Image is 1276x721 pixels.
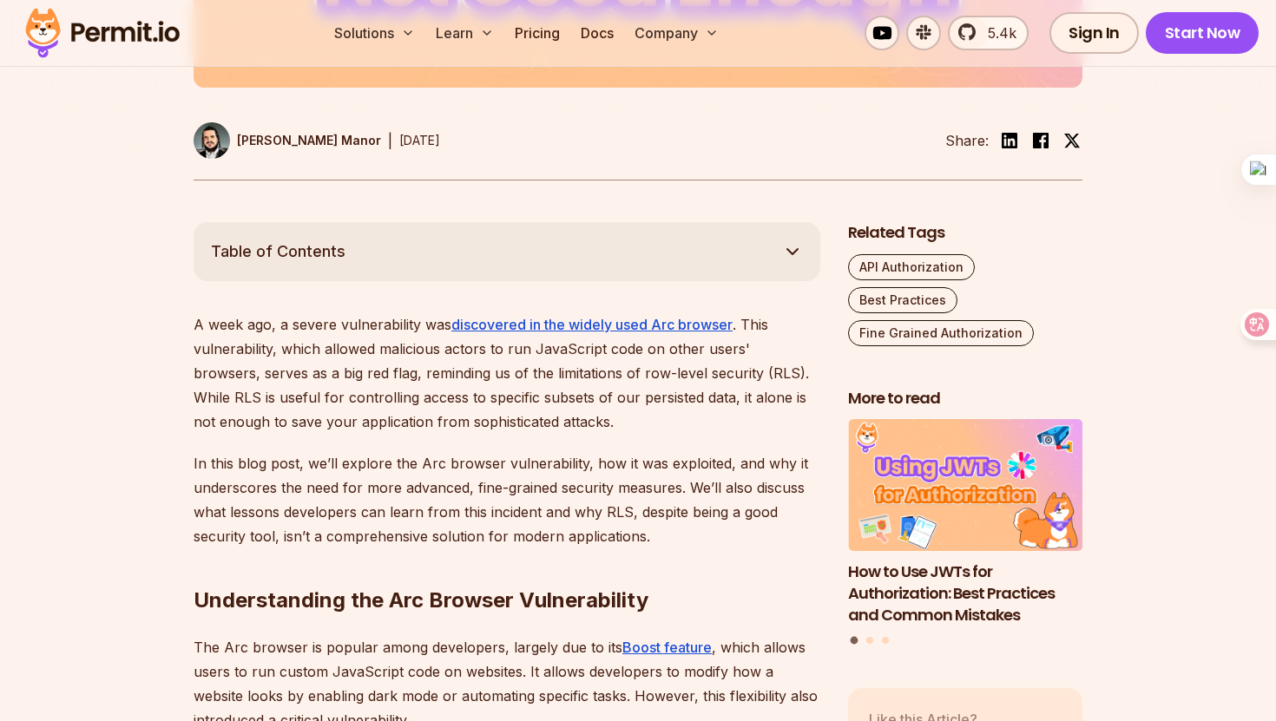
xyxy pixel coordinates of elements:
h2: Related Tags [848,222,1082,244]
h3: How to Use JWTs for Authorization: Best Practices and Common Mistakes [848,561,1082,626]
span: Table of Contents [211,239,345,264]
p: A week ago, a severe vulnerability was . This vulnerability, which allowed malicious actors to ru... [194,312,820,434]
img: facebook [1030,130,1051,151]
a: Fine Grained Authorization [848,320,1034,346]
button: Solutions [327,16,422,50]
div: Posts [848,419,1082,646]
time: [DATE] [399,133,440,147]
button: Company [628,16,726,50]
img: twitter [1063,132,1081,149]
strong: Understanding the Arc Browser Vulnerability [194,587,648,613]
a: Start Now [1146,12,1260,54]
button: Go to slide 3 [882,637,889,644]
a: Sign In [1049,12,1139,54]
a: Best Practices [848,287,957,313]
li: Share: [945,130,989,151]
button: Go to slide 1 [851,637,858,645]
li: 1 of 3 [848,419,1082,626]
a: API Authorization [848,254,975,280]
a: Boost feature [622,639,712,656]
div: | [388,130,392,151]
a: 5.4k [948,16,1029,50]
img: linkedin [999,130,1020,151]
p: In this blog post, we’ll explore the Arc browser vulnerability, how it was exploited, and why it ... [194,451,820,548]
button: Table of Contents [194,222,820,281]
a: Docs [574,16,621,50]
a: [PERSON_NAME] Manor [194,122,381,159]
img: Permit logo [17,3,187,62]
h2: More to read [848,388,1082,410]
button: Go to slide 2 [866,637,873,644]
img: Gabriel L. Manor [194,122,230,159]
span: 5.4k [977,23,1016,43]
a: Pricing [508,16,567,50]
button: Learn [429,16,501,50]
img: How to Use JWTs for Authorization: Best Practices and Common Mistakes [848,419,1082,551]
p: [PERSON_NAME] Manor [237,132,381,149]
a: discovered in the widely used Arc browser [451,316,733,333]
a: How to Use JWTs for Authorization: Best Practices and Common MistakesHow to Use JWTs for Authoriz... [848,419,1082,626]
